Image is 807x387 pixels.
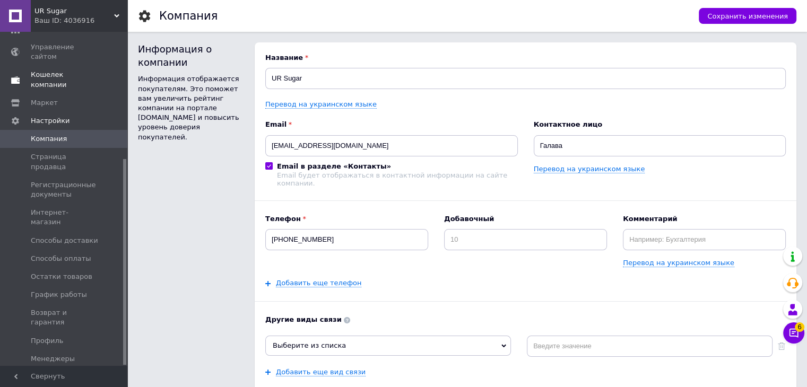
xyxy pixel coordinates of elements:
[795,322,804,332] span: 6
[31,272,92,282] span: Остатки товаров
[31,98,58,108] span: Маркет
[276,279,361,287] a: Добавить еще телефон
[277,162,391,170] b: Email в разделе «Контакты»
[265,315,786,324] b: Другие виды связи
[534,165,645,173] a: Перевод на украинском языке
[31,236,98,245] span: Способы доставки
[276,368,366,376] a: Добавить еще вид связи
[31,134,67,144] span: Компания
[623,259,734,267] a: Перевод на украинском языке
[138,74,244,142] div: Информация отображается покупателям. Это поможет вам увеличить рейтинг компании на портале [DOMAI...
[265,135,518,156] input: Электронный адрес
[623,229,786,250] input: Например: Бухгалтерия
[265,120,518,129] b: Email
[265,53,786,63] b: Название
[138,42,244,69] div: Информация о компании
[31,180,98,199] span: Регистрационные документы
[273,341,346,349] span: Выберите из списка
[31,290,87,300] span: График работы
[31,254,91,263] span: Способы оплаты
[31,42,98,61] span: Управление сайтом
[444,229,607,250] input: 10
[277,171,518,187] div: Email будет отображаться в контактной информации на сайте компании.
[265,68,786,89] input: Название вашей компании
[699,8,796,24] button: Сохранить изменения
[265,229,428,250] input: +38 096 0000000
[783,322,804,344] button: Чат с покупателем6
[34,16,127,25] div: Ваш ID: 4036916
[159,10,218,22] h1: Компания
[707,12,788,20] span: Сохранить изменения
[623,214,786,224] b: Комментарий
[34,6,114,16] span: UR Sugar
[527,336,773,357] input: Введите значение
[534,120,786,129] b: Контактное лицо
[444,214,607,224] b: Добавочный
[31,208,98,227] span: Интернет-магазин
[265,100,377,109] a: Перевод на украинском языке
[265,214,428,224] b: Телефон
[31,354,75,364] span: Менеджеры
[31,116,70,126] span: Настройки
[31,70,98,89] span: Кошелек компании
[31,336,64,346] span: Профиль
[31,308,98,327] span: Возврат и гарантия
[534,135,786,156] input: ФИО
[31,152,98,171] span: Страница продавца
